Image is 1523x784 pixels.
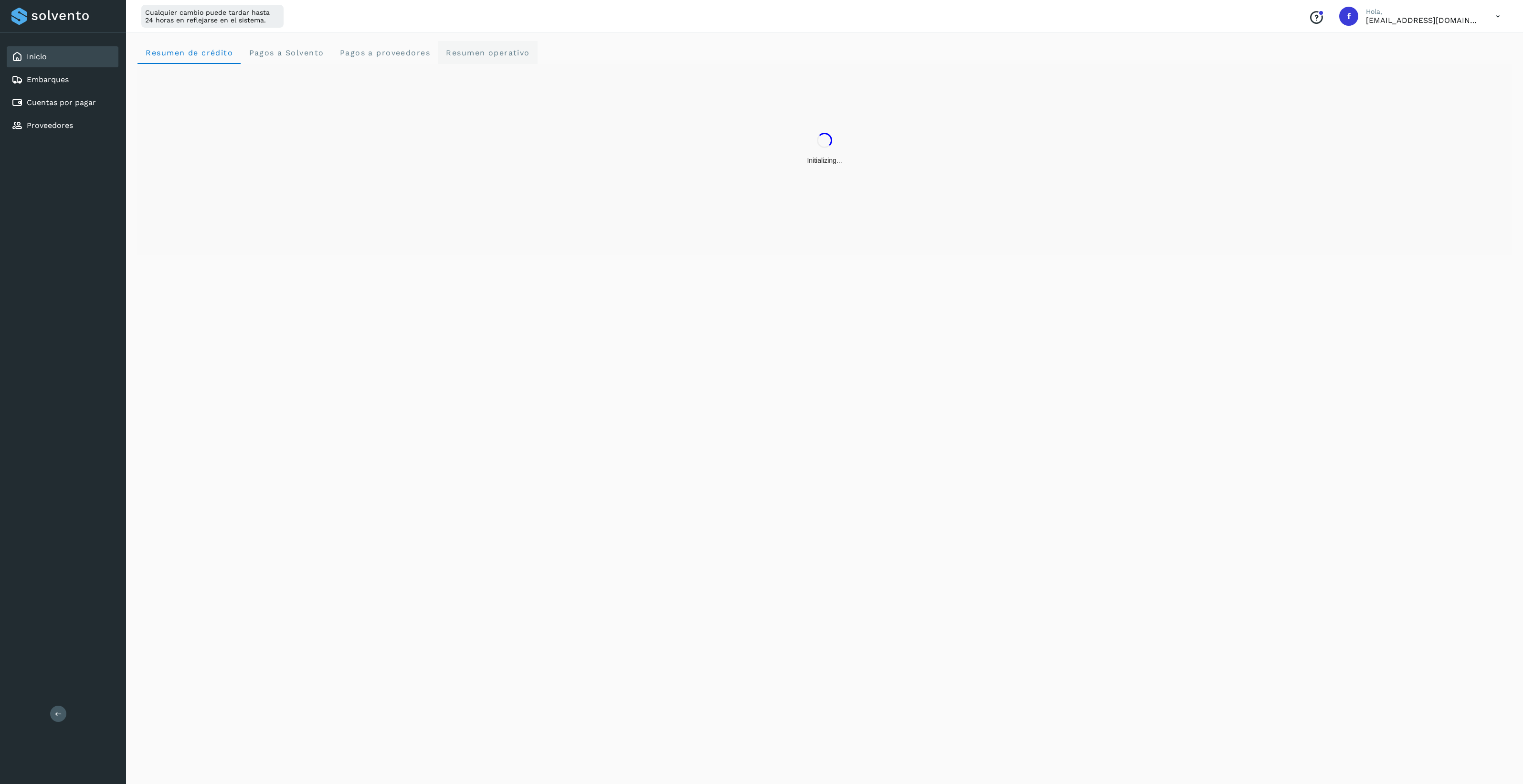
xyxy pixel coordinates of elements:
a: Cuentas por pagar [27,98,96,107]
div: Cuentas por pagar [7,92,118,113]
a: Embarques [27,75,69,84]
p: Hola, [1366,8,1481,16]
div: Inicio [7,46,118,67]
a: Inicio [27,52,47,61]
span: Pagos a Solvento [248,48,324,57]
span: Resumen operativo [445,48,530,57]
div: Embarques [7,69,118,90]
p: fepadilla@niagarawater.com [1366,16,1481,25]
span: Pagos a proveedores [339,48,430,57]
div: Proveedores [7,115,118,136]
a: Proveedores [27,121,73,130]
span: Resumen de crédito [145,48,233,57]
div: Cualquier cambio puede tardar hasta 24 horas en reflejarse en el sistema. [141,5,284,28]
